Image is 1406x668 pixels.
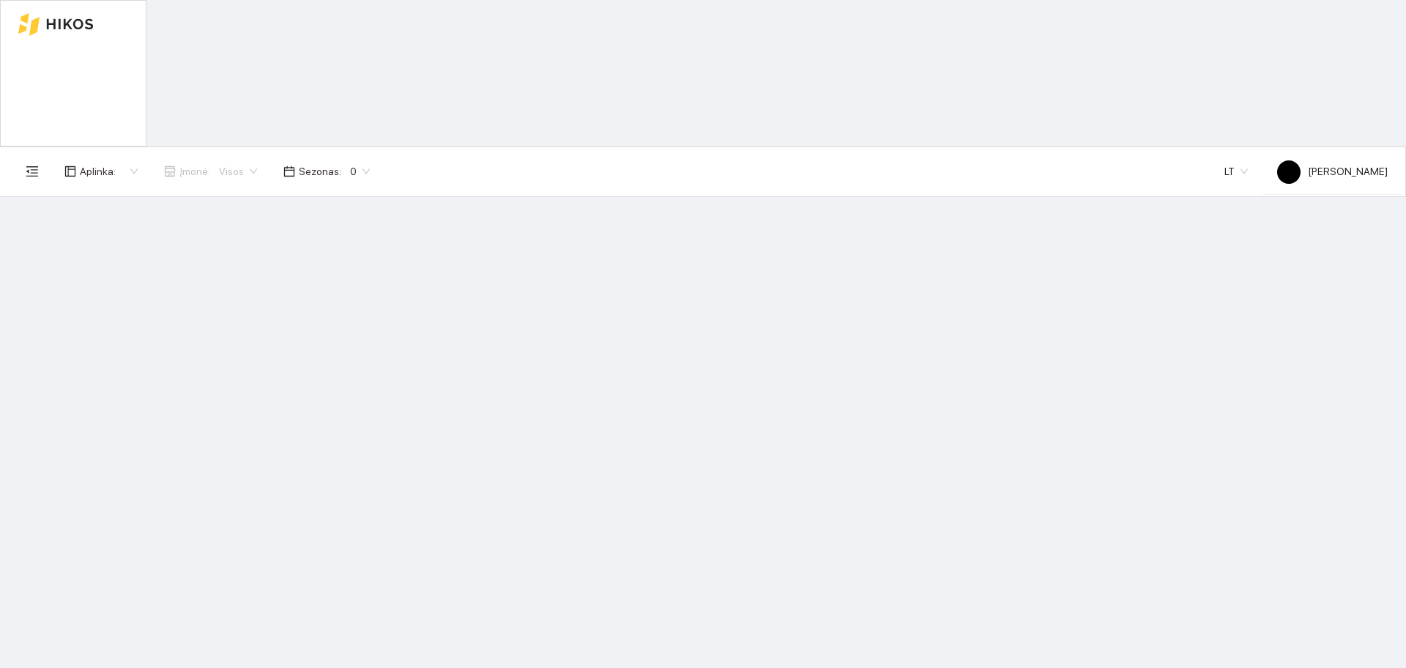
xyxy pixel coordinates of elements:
span: Aplinka : [80,163,116,179]
span: Sezonas : [299,163,341,179]
span: LT [1224,160,1248,182]
span: [PERSON_NAME] [1277,166,1388,177]
span: layout [64,166,76,177]
button: menu-fold [18,157,47,186]
span: 0 [350,160,370,182]
span: Visos [219,160,257,182]
span: Įmonė : [179,163,210,179]
span: menu-fold [26,165,39,178]
span: shop [164,166,176,177]
span: calendar [283,166,295,177]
